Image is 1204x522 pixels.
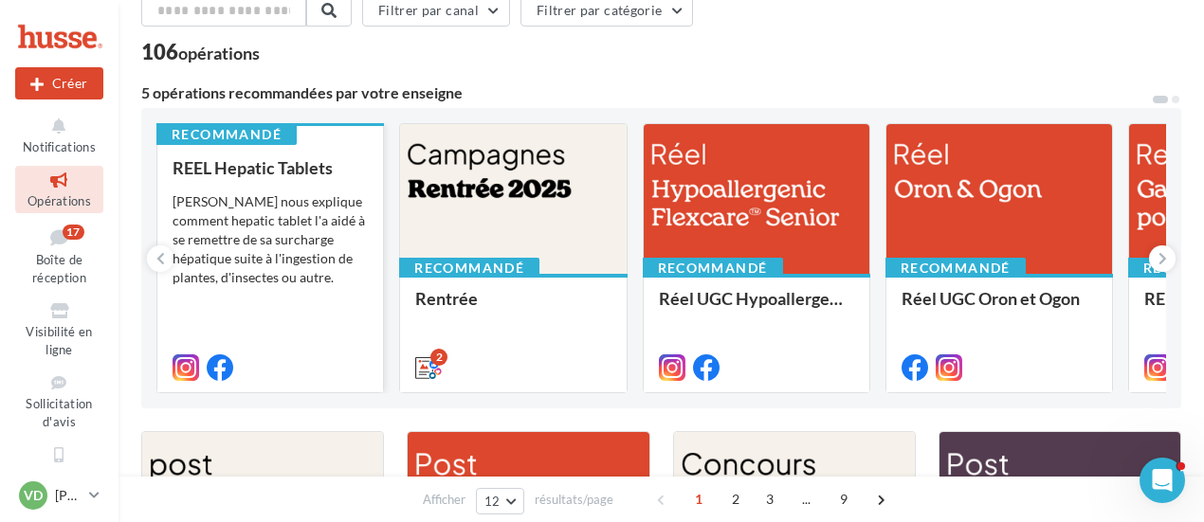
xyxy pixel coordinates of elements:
div: Recommandé [156,124,297,145]
span: VD [24,486,43,505]
div: [PERSON_NAME] nous explique comment hepatic tablet l'a aidé à se remettre de sa surcharge hépatiq... [173,192,368,287]
button: Créer [15,67,103,99]
a: Boîte de réception17 [15,221,103,290]
span: Sollicitation d'avis [26,396,92,429]
div: 2 [430,349,447,366]
div: 5 opérations recommandées par votre enseigne [141,85,1151,100]
div: opérations [178,45,260,62]
div: Réel UGC Oron et Ogon [902,289,1097,327]
div: Recommandé [399,258,539,279]
div: REEL Hepatic Tablets [173,158,368,177]
a: Sollicitation d'avis [15,369,103,433]
span: 2 [721,484,751,514]
div: 106 [141,42,260,63]
span: Afficher [423,491,465,509]
button: Notifications [15,112,103,158]
button: 12 [476,488,524,514]
div: Réel UGC Hypoallergenic Flexcare™ Senior [659,289,854,327]
a: Opérations [15,166,103,212]
div: Nouvelle campagne [15,67,103,99]
div: Recommandé [885,258,1026,279]
div: 17 [63,225,84,240]
span: Opérations [27,193,91,208]
div: Rentrée [415,289,611,327]
span: 9 [829,484,859,514]
span: 1 [684,484,714,514]
span: résultats/page [535,491,613,509]
p: [PERSON_NAME] [55,486,82,505]
a: Visibilité en ligne [15,297,103,361]
a: SMS unitaire [15,441,103,487]
a: VD [PERSON_NAME] [15,477,103,513]
div: Recommandé [643,258,783,279]
span: 12 [484,494,501,509]
span: ... [792,484,822,514]
iframe: Intercom live chat [1140,458,1185,503]
span: Visibilité en ligne [26,324,92,357]
span: 3 [755,484,785,514]
span: Boîte de réception [32,252,86,285]
span: Notifications [23,139,96,154]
